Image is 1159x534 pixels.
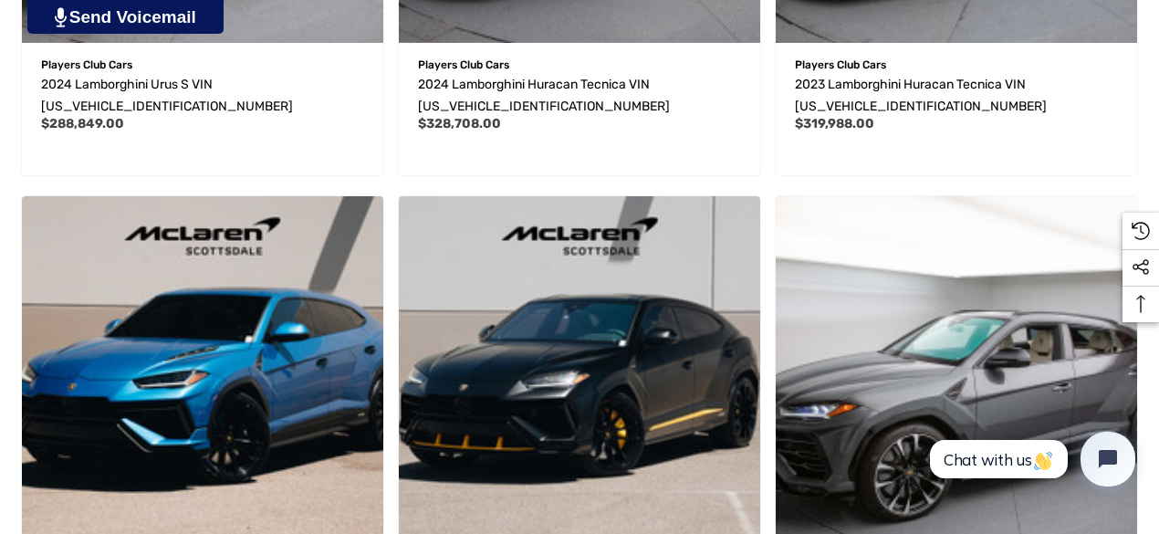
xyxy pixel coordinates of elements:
[418,53,741,77] p: Players Club Cars
[418,74,741,118] a: 2024 Lamborghini Huracan Tecnica VIN ZHWUB6ZF9RLA29038,$328,708.00
[795,53,1118,77] p: Players Club Cars
[418,116,501,131] span: $328,708.00
[795,77,1047,114] span: 2023 Lamborghini Huracan Tecnica VIN [US_VEHICLE_IDENTIFICATION_NUMBER]
[795,116,874,131] span: $319,988.00
[1132,222,1150,240] svg: Recently Viewed
[41,77,293,114] span: 2024 Lamborghini Urus S VIN [US_VEHICLE_IDENTIFICATION_NUMBER]
[418,77,670,114] span: 2024 Lamborghini Huracan Tecnica VIN [US_VEHICLE_IDENTIFICATION_NUMBER]
[41,53,364,77] p: Players Club Cars
[41,74,364,118] a: 2024 Lamborghini Urus S VIN ZPBUB3ZL9RLA30449,$288,849.00
[795,74,1118,118] a: 2023 Lamborghini Huracan Tecnica VIN ZHWUB6ZF8PLA22577,$319,988.00
[55,7,67,27] img: PjwhLS0gR2VuZXJhdG9yOiBHcmF2aXQuaW8gLS0+PHN2ZyB4bWxucz0iaHR0cDovL3d3dy53My5vcmcvMjAwMC9zdmciIHhtb...
[1132,258,1150,277] svg: Social Media
[41,116,124,131] span: $288,849.00
[1122,295,1159,313] svg: Top
[910,416,1151,502] iframe: Tidio Chat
